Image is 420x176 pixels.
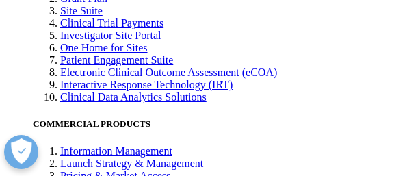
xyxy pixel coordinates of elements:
[60,91,207,103] a: Clinical Data Analytics Solutions
[60,158,203,169] a: Launch Strategy & Management
[60,17,163,29] a: Clinical Trial Payments
[60,29,161,41] a: Investigator Site Portal
[60,5,103,16] a: Site Suite
[60,42,148,53] a: One Home for Sites
[33,118,415,129] h5: COMMERCIAL PRODUCTS
[60,54,173,66] a: Patient Engagement Suite
[60,66,277,78] a: Electronic Clinical Outcome Assessment (eCOA)
[60,145,172,157] a: Information Management
[60,79,233,90] a: Interactive Response Technology (IRT)
[4,135,38,169] button: Open Preferences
